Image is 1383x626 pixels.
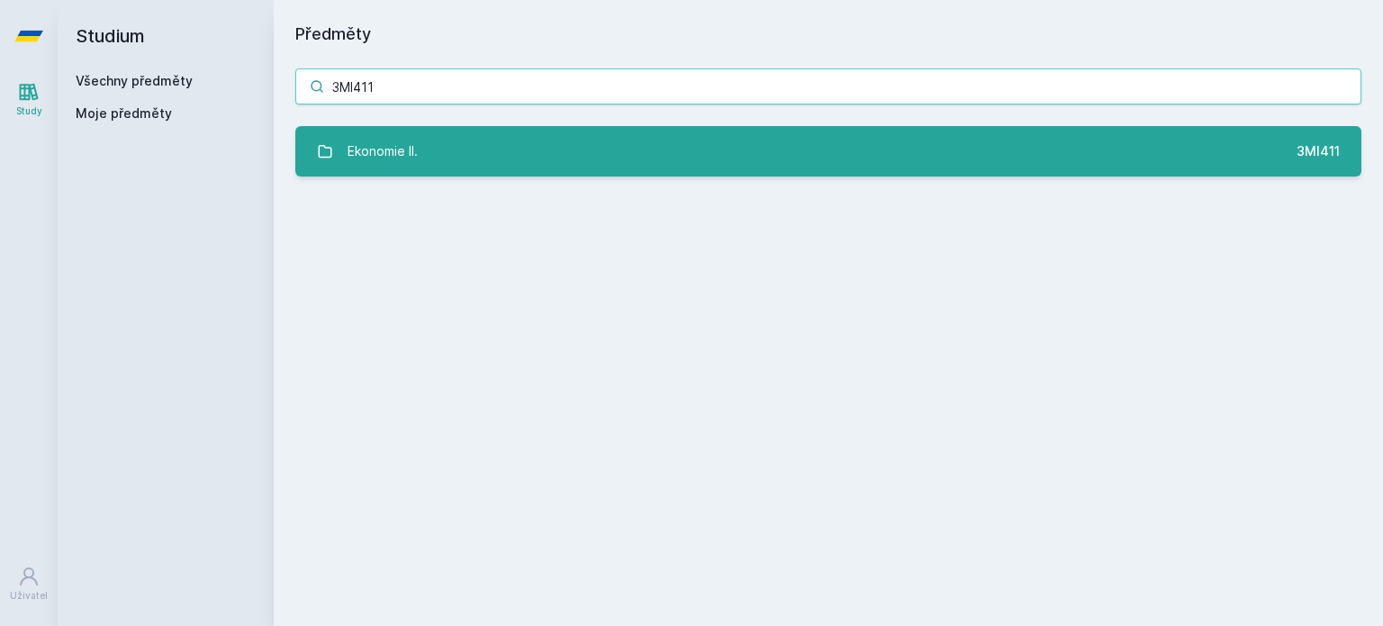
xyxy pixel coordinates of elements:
[76,73,193,88] a: Všechny předměty
[10,589,48,603] div: Uživatel
[16,104,42,118] div: Study
[295,126,1361,177] a: Ekonomie II. 3MI411
[1297,142,1340,160] div: 3MI411
[76,104,172,122] span: Moje předměty
[4,72,54,127] a: Study
[295,68,1361,104] input: Název nebo ident předmětu…
[4,557,54,612] a: Uživatel
[295,22,1361,47] h1: Předměty
[348,133,418,169] div: Ekonomie II.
